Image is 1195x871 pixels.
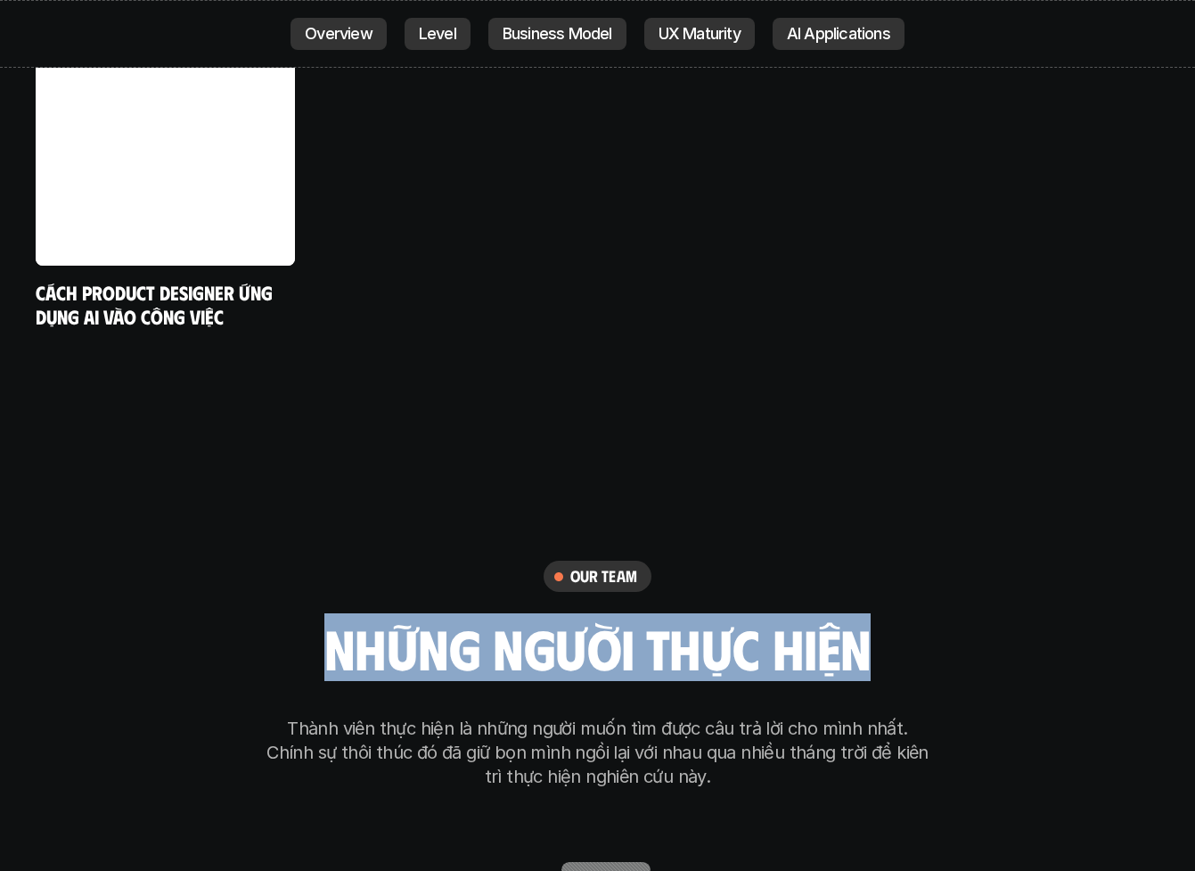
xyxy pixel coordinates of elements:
[570,566,637,587] h6: our team
[488,18,626,50] a: Business Model
[264,717,932,789] p: Thành viên thực hiện là những người muốn tìm được câu trả lời cho mình nhất. Chính sự thôi thúc đ...
[291,18,387,50] a: Overview
[659,25,741,43] p: UX Maturity
[787,25,890,43] p: AI Applications
[419,25,456,43] p: Level
[503,25,612,43] p: Business Model
[405,18,471,50] a: Level
[324,617,871,678] h2: những người thực hiện
[773,18,904,50] a: AI Applications
[644,18,755,50] a: UX Maturity
[36,280,277,329] a: Cách Product Designer ứng dụng AI vào công việc
[305,25,372,43] p: Overview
